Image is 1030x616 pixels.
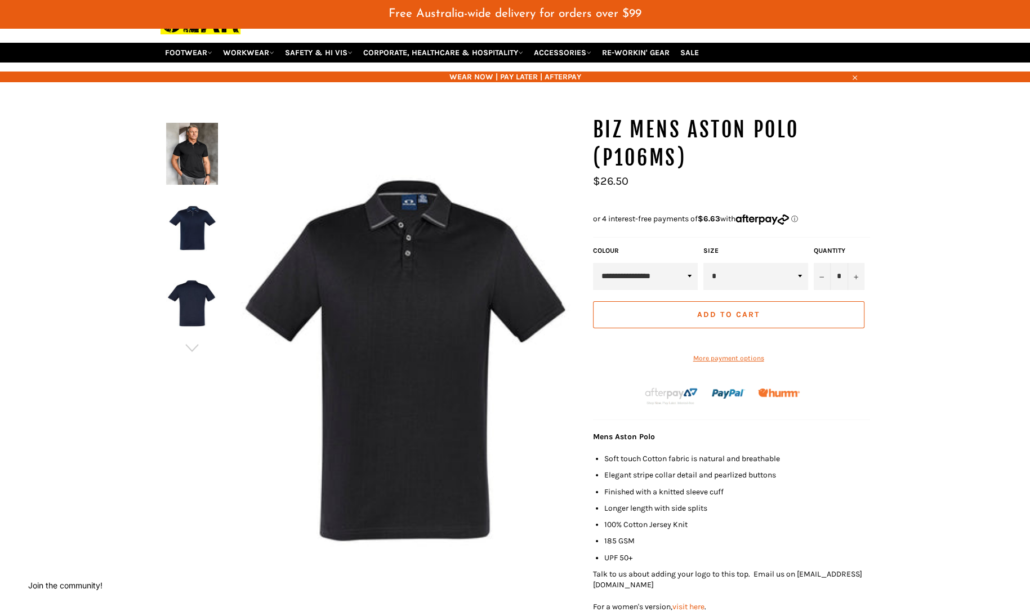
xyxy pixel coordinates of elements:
a: ACCESSORIES [529,43,596,63]
a: SALE [676,43,703,63]
button: Add to Cart [593,301,864,328]
div: 100% Cotton Jersey Knit [604,519,870,530]
button: Join the community! [28,581,102,590]
img: Humm_core_logo_RGB-01_300x60px_small_195d8312-4386-4de7-b182-0ef9b6303a37.png [758,389,800,397]
img: paypal.png [712,377,745,410]
label: COLOUR [593,246,698,256]
button: Reduce item quantity by one [814,263,831,290]
span: Free Australia-wide delivery for orders over $99 [389,8,641,20]
li: Longer length with side splits [604,503,870,514]
img: BIZ Mens Aston Polo - WORKIN GEAR [166,123,218,185]
a: visit here [672,602,704,611]
a: SAFETY & HI VIS [280,43,357,63]
li: Finished with a knitted sleeve cuff [604,486,870,497]
img: Afterpay-Logo-on-dark-bg_large.png [644,386,699,405]
button: Increase item quantity by one [848,263,864,290]
li: Soft touch Cotton fabric is natural and breathable [604,453,870,464]
span: $26.50 [593,175,628,188]
strong: Mens Aston Polo [593,432,655,441]
li: Elegant stripe collar detail and pearlized buttons [604,470,870,480]
p: For a women's version, . [593,601,870,612]
div: UPF 50+ [604,552,870,563]
p: Talk to us about adding your logo to this top. Email us on [EMAIL_ADDRESS][DOMAIN_NAME] [593,569,870,591]
div: 185 GSM [604,535,870,546]
img: BIZ Mens Aston Polo - WORKIN GEAR [166,274,218,336]
span: WEAR NOW | PAY LATER | AFTERPAY [160,72,870,82]
a: FOOTWEAR [160,43,217,63]
label: Quantity [814,246,864,256]
a: RE-WORKIN' GEAR [598,43,674,63]
a: More payment options [593,354,864,363]
img: BIZ Mens Aston Polo - WORKIN GEAR [166,198,218,260]
label: Size [703,246,808,256]
h1: BIZ Mens Aston Polo (P106MS) [593,116,870,172]
span: Add to Cart [697,310,760,319]
a: CORPORATE, HEALTHCARE & HOSPITALITY [359,43,528,63]
a: WORKWEAR [219,43,279,63]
